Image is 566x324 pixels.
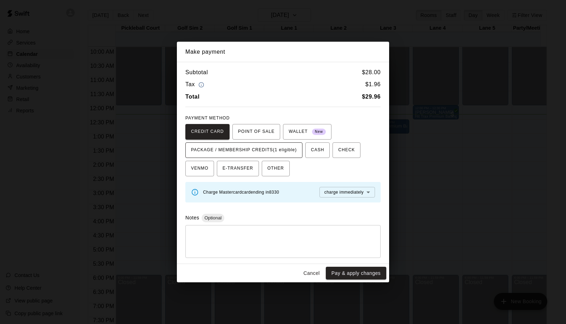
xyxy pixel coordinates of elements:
button: Cancel [300,267,323,280]
span: POINT OF SALE [238,126,275,137]
h6: $ 28.00 [362,68,381,77]
h6: $ 1.96 [365,80,381,89]
button: OTHER [262,161,290,176]
h6: Tax [185,80,206,89]
span: OTHER [267,163,284,174]
button: WALLET New [283,124,331,140]
span: charge immediately [324,190,364,195]
span: VENMO [191,163,208,174]
span: Charge Mastercard card ending in 8330 [203,190,279,195]
span: New [312,127,326,137]
label: Notes [185,215,199,220]
span: Optional [202,215,224,220]
span: CREDIT CARD [191,126,224,137]
button: Pay & apply changes [326,267,386,280]
span: PAYMENT METHOD [185,116,230,120]
b: $ 29.96 [362,94,381,100]
button: VENMO [185,161,214,176]
button: E-TRANSFER [217,161,259,176]
button: CASH [305,142,330,158]
button: CREDIT CARD [185,124,230,140]
button: PACKAGE / MEMBERSHIP CREDITS(1 eligible) [185,142,302,158]
span: PACKAGE / MEMBERSHIP CREDITS (1 eligible) [191,145,297,156]
span: WALLET [289,126,326,137]
span: E-TRANSFER [223,163,253,174]
span: CHECK [338,145,355,156]
button: CHECK [333,142,360,158]
b: Total [185,94,200,100]
h2: Make payment [177,42,389,62]
h6: Subtotal [185,68,208,77]
span: CASH [311,145,324,156]
button: POINT OF SALE [232,124,280,140]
